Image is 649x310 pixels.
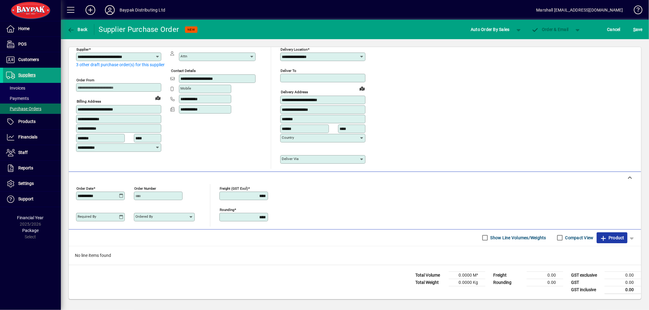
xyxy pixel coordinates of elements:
[412,279,449,286] td: Total Weight
[69,246,641,265] div: No line items found
[449,271,485,279] td: 0.0000 M³
[76,78,94,82] mat-label: Order from
[3,93,61,104] a: Payments
[220,207,234,212] mat-label: Rounding
[18,119,36,124] span: Products
[134,186,156,190] mat-label: Order number
[3,192,61,207] a: Support
[78,214,96,219] mat-label: Required by
[61,24,94,35] app-page-header-button: Back
[81,5,100,15] button: Add
[633,27,636,32] span: S
[490,279,527,286] td: Rounding
[357,83,367,93] a: View on map
[3,37,61,52] a: POS
[18,73,36,77] span: Suppliers
[76,186,93,190] mat-label: Order date
[180,54,187,58] mat-label: Attn
[66,24,89,35] button: Back
[471,25,510,34] span: Auto Order By Sales
[153,93,163,103] a: View on map
[3,114,61,129] a: Products
[629,1,641,21] a: Knowledge Base
[220,186,248,190] mat-label: Freight (GST excl)
[6,96,29,101] span: Payments
[17,215,44,220] span: Financial Year
[180,86,191,90] mat-label: Mobile
[76,47,89,52] mat-label: Supplier
[605,271,641,279] td: 0.00
[18,150,28,155] span: Staff
[3,176,61,191] a: Settings
[18,42,26,46] span: POS
[187,28,195,32] span: NEW
[568,271,605,279] td: GST exclusive
[18,165,33,170] span: Reports
[532,27,569,32] span: Order & Email
[18,196,33,201] span: Support
[633,25,643,34] span: ave
[564,235,594,241] label: Compact View
[3,21,61,36] a: Home
[606,24,622,35] button: Cancel
[527,279,563,286] td: 0.00
[6,106,41,111] span: Purchase Orders
[120,5,165,15] div: Baypak Distributing Ltd
[600,233,624,243] span: Product
[135,214,153,219] mat-label: Ordered by
[3,130,61,145] a: Financials
[18,135,37,139] span: Financials
[282,135,294,140] mat-label: Country
[449,279,485,286] td: 0.0000 Kg
[605,286,641,294] td: 0.00
[607,25,621,34] span: Cancel
[281,47,308,52] mat-label: Delivery Location
[18,57,39,62] span: Customers
[527,271,563,279] td: 0.00
[281,69,296,73] mat-label: Deliver To
[18,181,34,186] span: Settings
[67,27,88,32] span: Back
[568,279,605,286] td: GST
[412,271,449,279] td: Total Volume
[468,24,513,35] button: Auto Order By Sales
[3,161,61,176] a: Reports
[529,24,572,35] button: Order & Email
[282,157,298,161] mat-label: Deliver via
[6,86,25,90] span: Invoices
[3,145,61,160] a: Staff
[489,235,546,241] label: Show Line Volumes/Weights
[490,271,527,279] td: Freight
[3,104,61,114] a: Purchase Orders
[18,26,30,31] span: Home
[568,286,605,294] td: GST inclusive
[22,228,39,233] span: Package
[597,232,627,243] button: Product
[3,83,61,93] a: Invoices
[536,5,623,15] div: Marshall [EMAIL_ADDRESS][DOMAIN_NAME]
[99,25,179,34] div: Supplier Purchase Order
[100,5,120,15] button: Profile
[605,279,641,286] td: 0.00
[3,52,61,67] a: Customers
[632,24,644,35] button: Save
